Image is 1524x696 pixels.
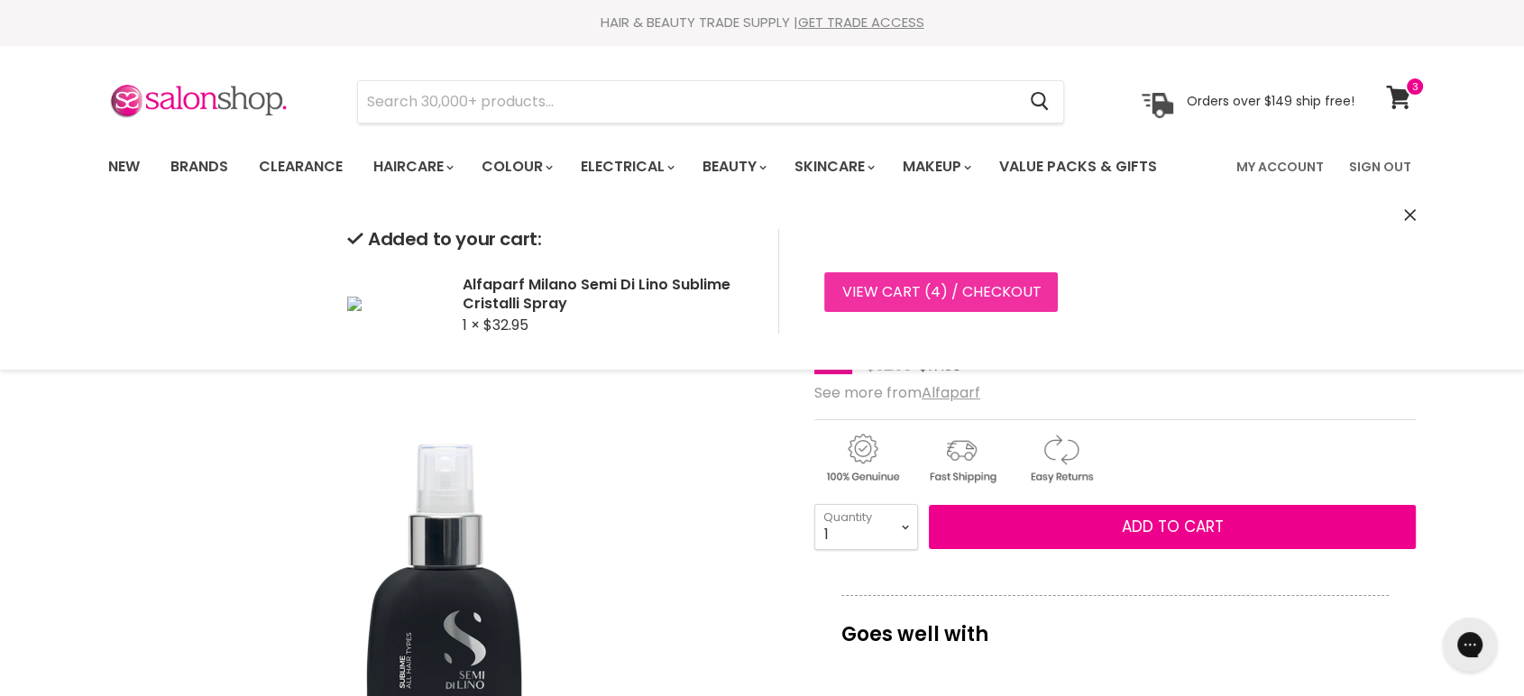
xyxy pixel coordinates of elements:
a: Skincare [781,148,886,186]
a: Makeup [889,148,982,186]
a: Haircare [360,148,464,186]
img: returns.gif [1013,431,1108,486]
img: genuine.gif [814,431,910,486]
nav: Main [86,141,1438,193]
span: 4 [930,281,940,302]
div: HAIR & BEAUTY TRADE SUPPLY | [86,14,1438,32]
a: Electrical [567,148,685,186]
a: View cart (4) / Checkout [824,272,1058,312]
iframe: Gorgias live chat messenger [1434,611,1506,678]
h2: Alfaparf Milano Semi Di Lino Sublime Cristalli Spray [463,275,749,313]
span: Add to cart [1122,516,1224,537]
p: Orders over $149 ship free! [1187,93,1354,109]
span: $32.95 [483,315,528,335]
input: Search [358,81,1015,123]
button: Search [1015,81,1063,123]
span: 1 × [463,315,480,335]
button: Close [1404,206,1416,225]
select: Quantity [814,504,918,549]
a: Colour [468,148,564,186]
a: My Account [1226,148,1335,186]
a: GET TRADE ACCESS [798,13,924,32]
img: Alfaparf Milano Semi Di Lino Sublime Cristalli Spray [347,297,362,311]
a: Sign Out [1338,148,1422,186]
img: shipping.gif [913,431,1009,486]
button: Add to cart [929,505,1416,550]
span: See more from [814,382,980,403]
a: Value Packs & Gifts [986,148,1171,186]
a: Beauty [689,148,777,186]
p: Goes well with [841,595,1389,655]
a: Clearance [245,148,356,186]
form: Product [357,80,1064,124]
a: New [95,148,153,186]
ul: Main menu [95,141,1198,193]
a: Brands [157,148,242,186]
a: Alfaparf [922,382,980,403]
h2: Added to your cart: [347,229,749,250]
